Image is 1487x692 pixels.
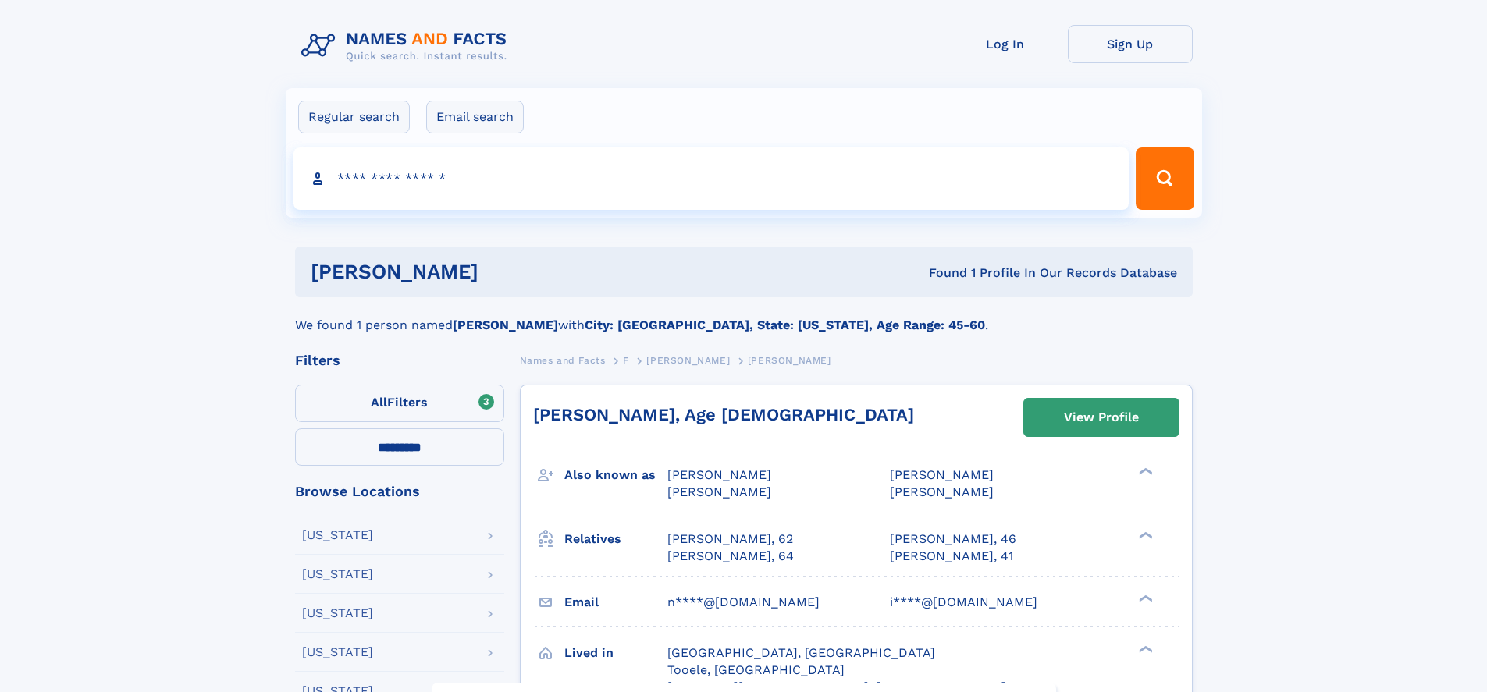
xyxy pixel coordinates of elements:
[646,355,730,366] span: [PERSON_NAME]
[533,405,914,424] a: [PERSON_NAME], Age [DEMOGRAPHIC_DATA]
[293,147,1129,210] input: search input
[295,297,1193,335] div: We found 1 person named with .
[295,385,504,422] label: Filters
[1068,25,1193,63] a: Sign Up
[311,262,704,282] h1: [PERSON_NAME]
[295,484,504,499] div: Browse Locations
[564,589,667,616] h3: Email
[1064,399,1139,435] div: View Profile
[1135,467,1154,477] div: ❯
[667,484,771,499] span: [PERSON_NAME]
[703,264,1177,282] div: Found 1 Profile In Our Records Database
[890,548,1013,565] a: [PERSON_NAME], 41
[295,353,504,367] div: Filters
[426,101,524,133] label: Email search
[646,350,730,370] a: [PERSON_NAME]
[890,484,994,499] span: [PERSON_NAME]
[564,526,667,552] h3: Relatives
[302,529,373,541] div: [US_STATE]
[667,531,793,548] a: [PERSON_NAME], 62
[453,318,558,332] b: [PERSON_NAME]
[623,350,629,370] a: F
[667,548,794,565] a: [PERSON_NAME], 64
[295,25,520,67] img: Logo Names and Facts
[748,355,831,366] span: [PERSON_NAME]
[371,395,387,410] span: All
[1135,530,1154,540] div: ❯
[890,531,1016,548] a: [PERSON_NAME], 46
[298,101,410,133] label: Regular search
[1135,593,1154,603] div: ❯
[520,350,606,370] a: Names and Facts
[302,568,373,580] div: [US_STATE]
[1024,399,1179,436] a: View Profile
[302,607,373,619] div: [US_STATE]
[667,645,935,660] span: [GEOGRAPHIC_DATA], [GEOGRAPHIC_DATA]
[890,467,994,482] span: [PERSON_NAME]
[667,662,845,677] span: Tooele, [GEOGRAPHIC_DATA]
[1136,147,1194,210] button: Search Button
[1135,644,1154,654] div: ❯
[667,467,771,482] span: [PERSON_NAME]
[302,646,373,658] div: [US_STATE]
[623,355,629,366] span: F
[564,462,667,488] h3: Also known as
[943,25,1068,63] a: Log In
[585,318,985,332] b: City: [GEOGRAPHIC_DATA], State: [US_STATE], Age Range: 45-60
[564,640,667,666] h3: Lived in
